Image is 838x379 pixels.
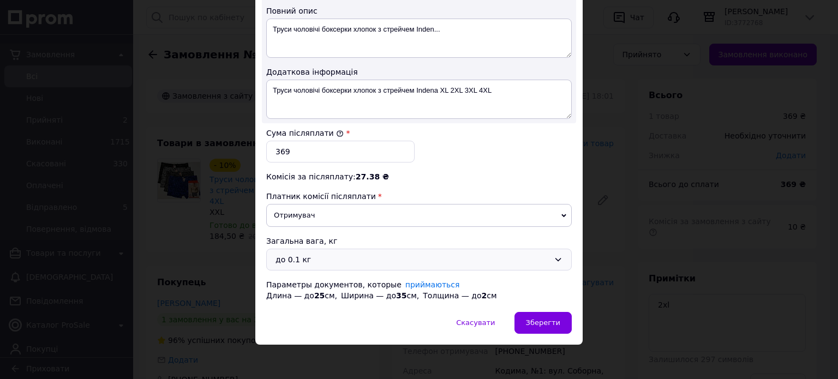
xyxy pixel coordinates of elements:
span: 25 [314,291,325,300]
textarea: Труси чоловічі боксерки хлопок з стрейчем Indena XL 2XL 3XL 4XL [266,80,572,119]
div: Додаткова інформація [266,67,572,77]
span: 35 [396,291,406,300]
span: Отримувач [266,204,572,227]
span: Платник комісії післяплати [266,192,376,201]
span: 2 [481,291,487,300]
div: Загальна вага, кг [266,236,572,246]
div: Параметры документов, которые Длина — до см, Ширина — до см, Толщина — до см [266,279,572,301]
label: Сума післяплати [266,129,344,137]
div: Комісія за післяплату: [266,171,572,182]
a: приймаються [405,280,460,289]
div: до 0.1 кг [276,254,549,266]
textarea: Труси чоловічі боксерки хлопок з стрейчем Inden... [266,19,572,58]
div: Повний опис [266,5,572,16]
span: Зберегти [526,318,560,327]
span: 27.38 ₴ [356,172,389,181]
span: Скасувати [456,318,495,327]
